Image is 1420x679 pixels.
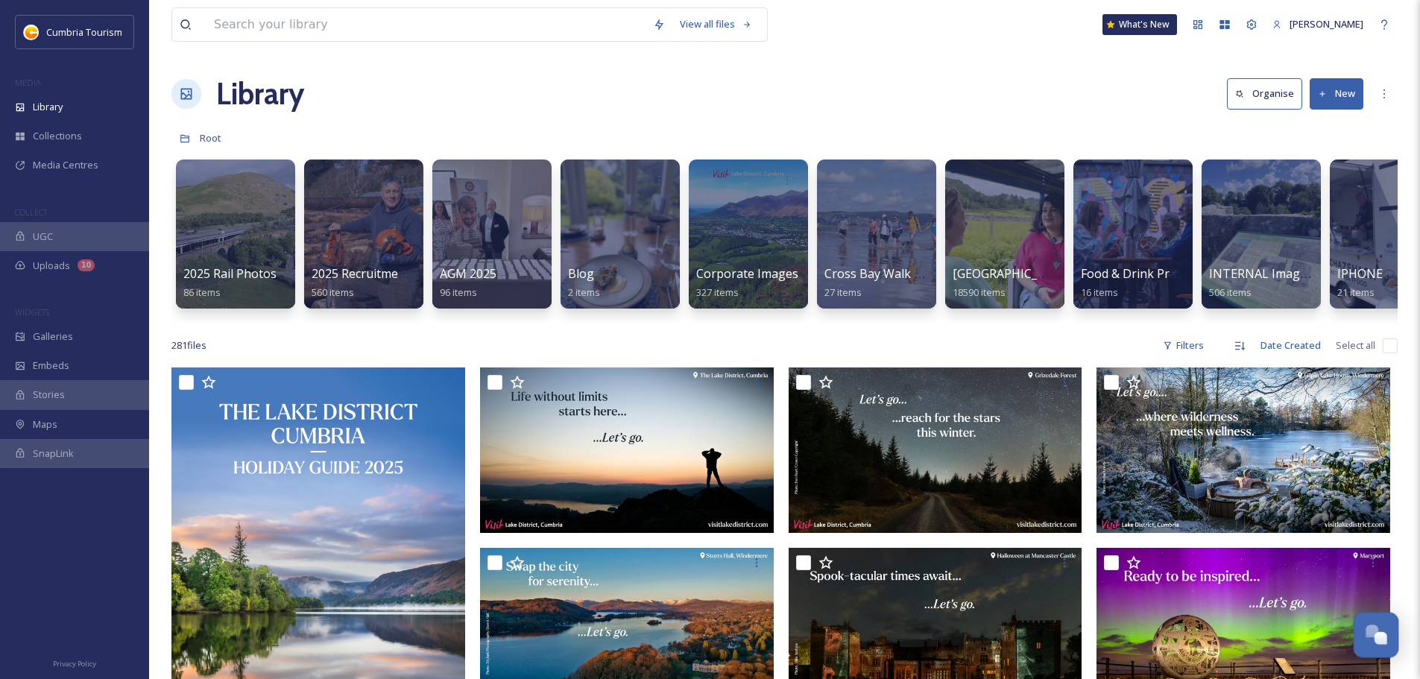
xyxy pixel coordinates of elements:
[789,367,1082,533] img: grizedale-reach-for-the-stars.jpg
[33,359,69,373] span: Embeds
[480,367,774,533] img: lake-district-cumbria-life-without-limits.jpg
[440,265,496,282] span: AGM 2025
[696,285,739,299] span: 327 items
[440,267,496,299] a: AGM 202596 items
[440,285,477,299] span: 96 items
[200,131,221,145] span: Root
[1354,613,1399,658] button: Open Chat
[1253,331,1328,360] div: Date Created
[824,285,862,299] span: 27 items
[1096,367,1390,533] img: gilpin-lake-house-wilderness-meets-wellness.jpg
[1209,267,1318,299] a: INTERNAL Imagery506 items
[171,338,206,353] span: 281 file s
[1209,285,1252,299] span: 506 items
[1337,265,1383,282] span: IPHONE
[33,329,73,344] span: Galleries
[1209,265,1318,282] span: INTERNAL Imagery
[33,158,98,172] span: Media Centres
[53,659,96,669] span: Privacy Policy
[200,129,221,147] a: Root
[78,259,95,271] div: 10
[1310,78,1363,109] button: New
[33,388,65,402] span: Stories
[696,265,798,282] span: Corporate Images
[15,206,47,218] span: COLLECT
[33,446,74,461] span: SnapLink
[953,265,1073,282] span: [GEOGRAPHIC_DATA]
[1081,265,1196,282] span: Food & Drink Project
[312,267,516,299] a: 2025 Recruitment - [PERSON_NAME]560 items
[46,25,122,39] span: Cumbria Tourism
[1337,267,1383,299] a: IPHONE21 items
[53,654,96,672] a: Privacy Policy
[33,129,82,143] span: Collections
[568,265,594,282] span: Blog
[568,285,600,299] span: 2 items
[1227,78,1302,109] button: Organise
[1155,331,1211,360] div: Filters
[568,267,600,299] a: Blog2 items
[33,100,63,114] span: Library
[216,72,304,116] a: Library
[672,10,760,39] a: View all files
[312,285,354,299] span: 560 items
[24,25,39,40] img: images.jpg
[15,306,49,318] span: WIDGETS
[1227,78,1310,109] a: Organise
[1102,14,1177,35] a: What's New
[1337,285,1375,299] span: 21 items
[824,265,941,282] span: Cross Bay Walk 2024
[1081,285,1118,299] span: 16 items
[1290,17,1363,31] span: [PERSON_NAME]
[33,230,53,244] span: UGC
[15,77,41,88] span: MEDIA
[206,8,646,41] input: Search your library
[953,267,1073,299] a: [GEOGRAPHIC_DATA]18590 items
[1081,267,1196,299] a: Food & Drink Project16 items
[824,267,941,299] a: Cross Bay Walk 202427 items
[183,265,277,282] span: 2025 Rail Photos
[312,265,516,282] span: 2025 Recruitment - [PERSON_NAME]
[183,267,277,299] a: 2025 Rail Photos86 items
[1265,10,1371,39] a: [PERSON_NAME]
[33,259,70,273] span: Uploads
[1336,338,1375,353] span: Select all
[183,285,221,299] span: 86 items
[33,417,57,432] span: Maps
[953,285,1006,299] span: 18590 items
[696,267,798,299] a: Corporate Images327 items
